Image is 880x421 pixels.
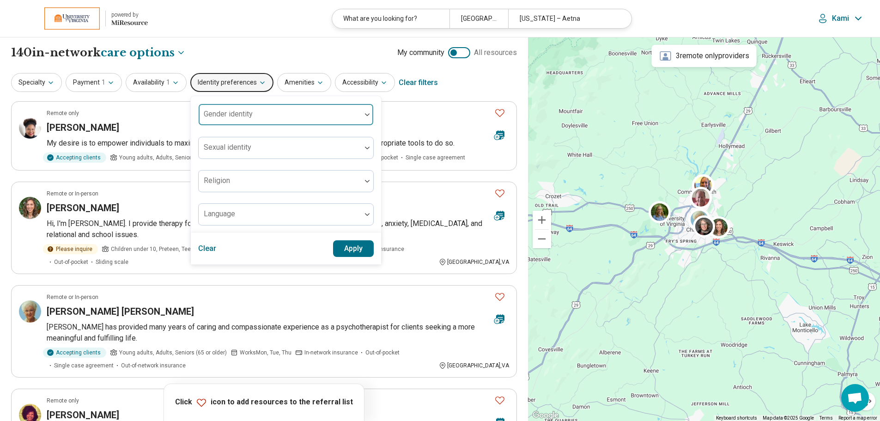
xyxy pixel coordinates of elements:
[175,397,353,408] p: Click icon to add resources to the referral list
[47,121,119,134] h3: [PERSON_NAME]
[43,348,106,358] div: Accepting clients
[47,305,194,318] h3: [PERSON_NAME] [PERSON_NAME]
[119,348,227,357] span: Young adults, Adults, Seniors (65 or older)
[304,348,358,357] span: In-network insurance
[439,258,509,266] div: [GEOGRAPHIC_DATA] , VA
[111,11,148,19] div: powered by
[508,9,625,28] div: [US_STATE] – Aetna
[491,184,509,203] button: Favorite
[841,384,869,412] div: Open chat
[11,73,62,92] button: Specialty
[47,397,79,405] p: Remote only
[491,287,509,306] button: Favorite
[66,73,122,92] button: Payment1
[54,361,114,370] span: Single case agreement
[101,45,175,61] span: care options
[474,47,517,58] span: All resources
[111,245,250,253] span: Children under 10, Preteen, Teen, Young adults, Adults
[533,230,551,248] button: Zoom out
[365,348,400,357] span: Out-of-pocket
[126,73,187,92] button: Availability1
[166,78,170,87] span: 1
[204,209,235,218] label: Language
[399,72,438,94] div: Clear filters
[44,7,100,30] img: University of Virginia
[121,361,186,370] span: Out-of-network insurance
[47,109,79,117] p: Remote only
[47,293,98,301] p: Remote or In-person
[277,73,331,92] button: Amenities
[198,240,217,257] button: Clear
[43,153,106,163] div: Accepting clients
[15,7,148,30] a: University of Virginiapowered by
[47,218,509,240] p: Hi, I'm [PERSON_NAME]. I provide therapy for adults, young adults, teens, and children living wit...
[47,189,98,198] p: Remote or In-person
[96,258,128,266] span: Sliding scale
[763,415,814,421] span: Map data ©2025 Google
[47,322,509,344] p: [PERSON_NAME] has provided many years of caring and compassionate experience as a psychotherapist...
[43,244,98,254] div: Please inquire
[190,73,273,92] button: Identity preferences
[102,78,105,87] span: 1
[54,258,88,266] span: Out-of-pocket
[204,143,251,152] label: Sexual identity
[533,211,551,229] button: Zoom in
[832,14,849,23] p: Kami
[332,9,449,28] div: What are you looking for?
[204,110,253,118] label: Gender identity
[397,47,444,58] span: My community
[406,153,465,162] span: Single case agreement
[119,153,227,162] span: Young adults, Adults, Seniors (65 or older)
[47,138,509,149] p: My desire is to empower individuals to maximize their season of life while equipping them with th...
[101,45,186,61] button: Care options
[652,45,757,67] div: 3 remote only providers
[819,415,833,421] a: Terms (opens in new tab)
[240,348,291,357] span: Works Mon, Tue, Thu
[491,104,509,122] button: Favorite
[335,73,395,92] button: Accessibility
[11,45,186,61] h1: 140 in-network
[491,391,509,410] button: Favorite
[449,9,508,28] div: [GEOGRAPHIC_DATA], [GEOGRAPHIC_DATA]
[47,201,119,214] h3: [PERSON_NAME]
[333,240,374,257] button: Apply
[838,415,877,421] a: Report a map error
[204,176,230,185] label: Religion
[439,361,509,370] div: [GEOGRAPHIC_DATA] , VA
